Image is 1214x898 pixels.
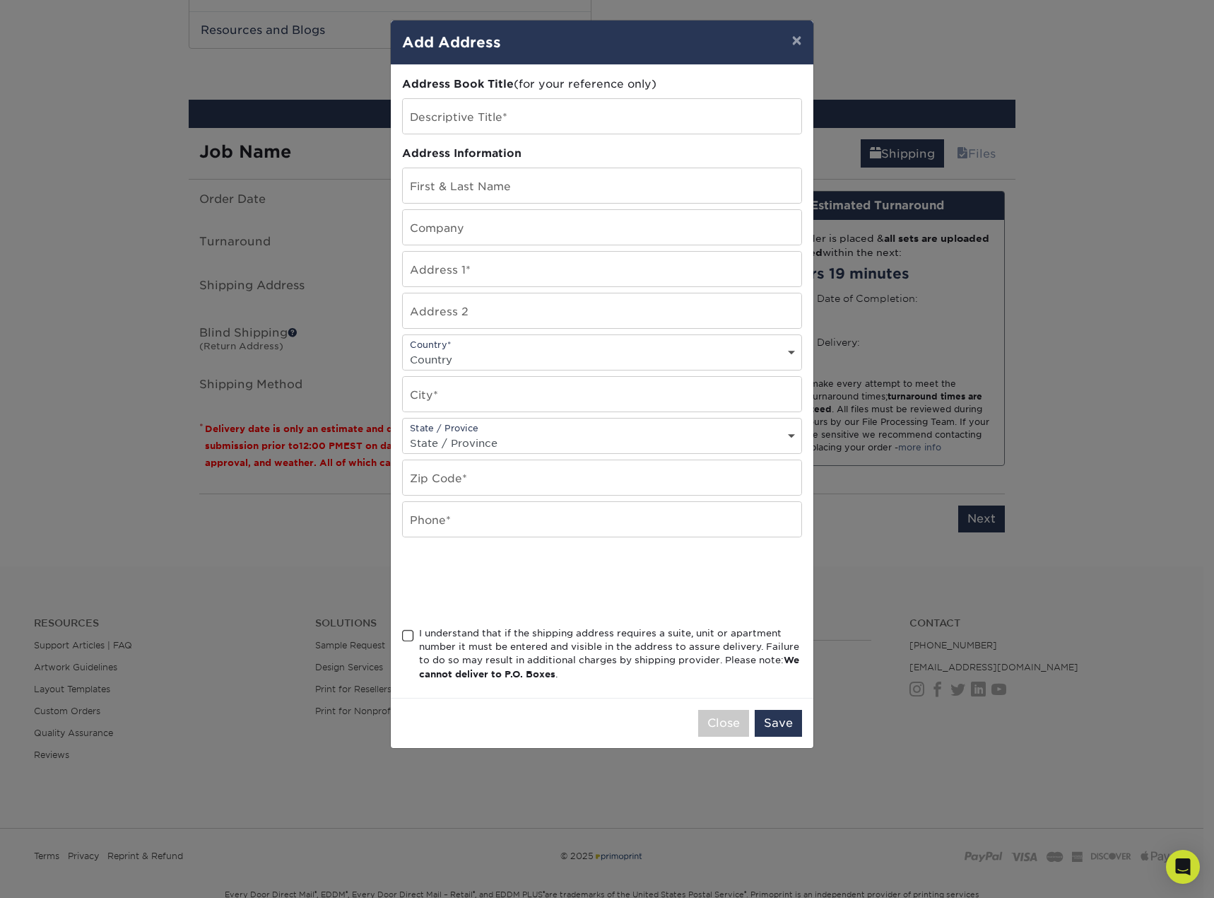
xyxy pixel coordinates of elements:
span: Address Book Title [402,77,514,91]
div: I understand that if the shipping address requires a suite, unit or apartment number it must be e... [419,626,802,682]
h4: Add Address [402,32,802,53]
div: (for your reference only) [402,76,802,93]
button: × [780,21,813,60]
iframe: reCAPTCHA [402,554,617,610]
button: Close [698,710,749,737]
button: Save [755,710,802,737]
div: Address Information [402,146,802,162]
div: Open Intercom Messenger [1166,850,1200,884]
b: We cannot deliver to P.O. Boxes [419,655,799,679]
